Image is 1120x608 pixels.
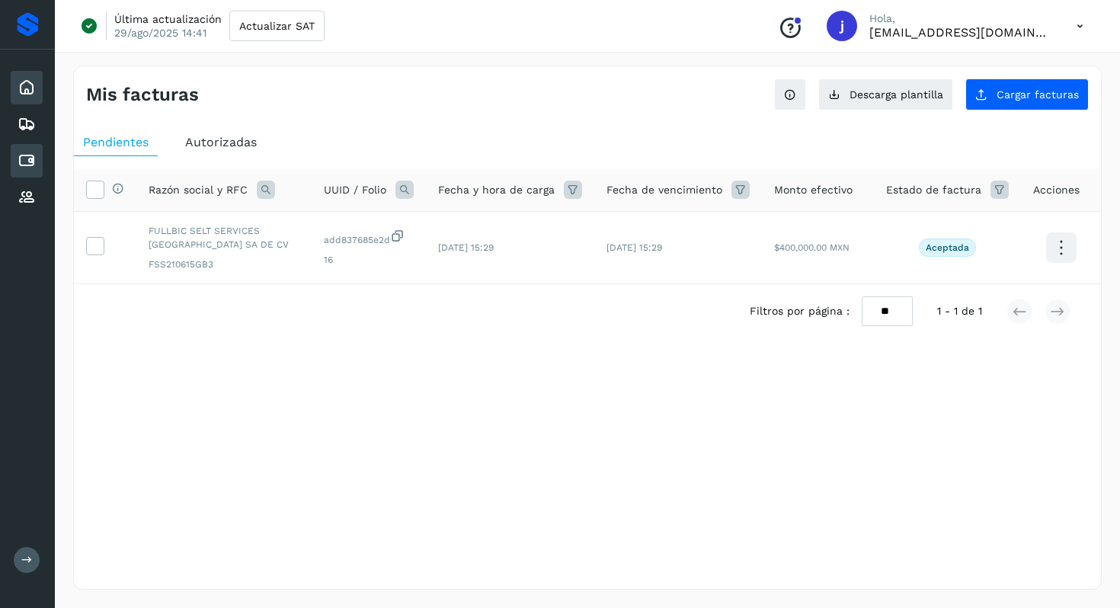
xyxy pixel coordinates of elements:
div: Proveedores [11,181,43,214]
button: Actualizar SAT [229,11,325,41]
span: FSS210615GB3 [149,258,299,271]
span: Estado de factura [886,182,981,198]
p: Hola, [869,12,1052,25]
div: Embarques [11,107,43,141]
span: Monto efectivo [774,182,853,198]
span: UUID / Folio [324,182,386,198]
p: Aceptada [926,242,969,253]
span: [DATE] 15:29 [606,242,662,253]
span: Fecha y hora de carga [438,182,555,198]
span: Razón social y RFC [149,182,248,198]
h4: Mis facturas [86,84,199,106]
p: jemurillo_@hotmail.com [869,25,1052,40]
span: FULLBIC SELT SERVICES [GEOGRAPHIC_DATA] SA DE CV [149,224,299,251]
button: Cargar facturas [965,78,1089,110]
button: Descarga plantilla [818,78,953,110]
span: Actualizar SAT [239,21,315,31]
span: 16 [324,253,414,267]
span: $400,000.00 MXN [774,242,850,253]
span: Acciones [1033,182,1080,198]
span: Cargar facturas [997,89,1079,100]
p: 29/ago/2025 14:41 [114,26,206,40]
span: Fecha de vencimiento [606,182,722,198]
span: Descarga plantilla [850,89,943,100]
span: add837685e2d [324,229,414,247]
span: Autorizadas [185,135,257,149]
p: Última actualización [114,12,222,26]
div: Inicio [11,71,43,104]
span: [DATE] 15:29 [438,242,494,253]
div: Cuentas por pagar [11,144,43,178]
span: Filtros por página : [750,303,850,319]
span: Pendientes [83,135,149,149]
span: 1 - 1 de 1 [937,303,982,319]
